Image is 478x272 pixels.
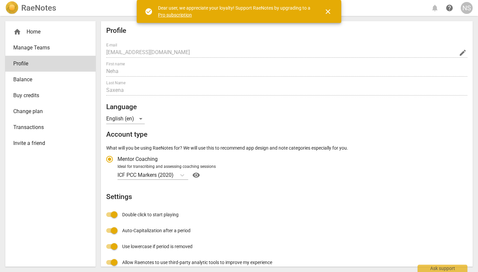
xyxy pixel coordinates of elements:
[106,43,117,47] label: E-mail
[5,1,19,15] img: Logo
[21,3,56,13] h2: RaeNotes
[191,171,201,179] span: visibility
[418,265,467,272] div: Ask support
[106,145,467,152] p: What will you be using RaeNotes for? We will use this to recommend app design and note categories...
[320,4,336,20] button: Close
[5,24,96,40] div: Home
[458,48,467,57] button: Change Email
[324,8,332,16] span: close
[459,49,467,57] span: edit
[106,103,467,111] h2: Language
[5,88,96,103] a: Buy credits
[191,170,201,180] button: Help
[122,259,272,266] span: Allow Raenotes to use third-party analytic tools to improve my experience
[5,103,96,119] a: Change plan
[443,2,455,14] a: Help
[106,62,125,66] label: First name
[118,164,465,170] div: Ideal for transcribing and assessing coaching sessions
[13,28,21,36] span: home
[5,40,96,56] a: Manage Teams
[122,227,191,234] span: Auto-Capitalization after a period
[5,56,96,72] a: Profile
[106,151,467,180] div: Account type
[13,44,82,52] span: Manage Teams
[5,119,96,135] a: Transactions
[13,123,82,131] span: Transactions
[5,72,96,88] a: Balance
[158,5,312,18] div: Dear user, we appreciate your loyalty! Support RaeNotes by upgrading to a
[445,4,453,12] span: help
[13,76,82,84] span: Balance
[106,27,467,35] h2: Profile
[106,81,125,85] label: Last Name
[13,28,82,36] div: Home
[118,155,158,163] span: Mentor Coaching
[188,170,201,180] a: Help
[13,92,82,100] span: Buy credits
[461,2,473,14] button: NS
[122,211,179,218] span: Double click to start playing
[5,135,96,151] a: Invite a friend
[145,8,153,16] span: check_circle
[106,193,467,201] h2: Settings
[5,1,56,15] a: LogoRaeNotes
[118,171,174,179] p: ICF PCC Markers (2020)
[106,113,145,124] div: English (en)
[13,107,82,115] span: Change plan
[174,172,176,178] input: Ideal for transcribing and assessing coaching sessionsICF PCC Markers (2020)Help
[13,60,82,68] span: Profile
[122,243,193,250] span: Use lowercase if period is removed
[106,130,467,139] h2: Account type
[13,139,82,147] span: Invite a friend
[158,12,192,18] a: Pro subscription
